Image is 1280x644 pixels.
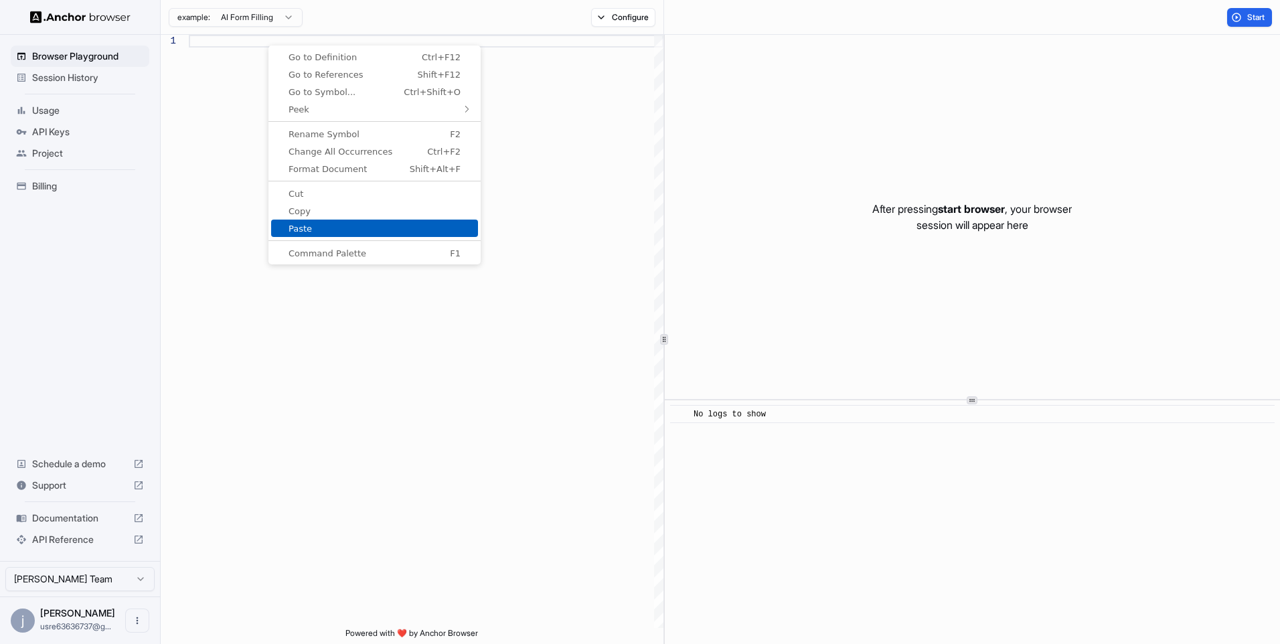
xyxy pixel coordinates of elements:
span: Session History [32,71,144,84]
span: Schedule a demo [32,457,128,471]
p: After pressing , your browser session will appear here [872,201,1072,233]
span: Start [1247,12,1266,23]
span: ​ [677,408,684,421]
span: Powered with ❤️ by Anchor Browser [345,628,478,644]
div: Support [11,475,149,496]
div: Documentation [11,507,149,529]
span: james [40,607,115,619]
span: Billing [32,179,144,193]
div: j [11,609,35,633]
span: start browser [938,202,1005,216]
div: 1 [161,35,176,48]
span: usre63636737@gmail.com [40,621,111,631]
div: Billing [11,175,149,197]
div: Project [11,143,149,164]
img: Anchor Logo [30,11,131,23]
div: Session History [11,67,149,88]
span: Documentation [32,511,128,525]
button: Start [1227,8,1272,27]
button: Open menu [125,609,149,633]
span: No logs to show [694,410,766,419]
span: Usage [32,104,144,117]
div: Schedule a demo [11,453,149,475]
span: Support [32,479,128,492]
div: API Keys [11,121,149,143]
div: API Reference [11,529,149,550]
span: API Reference [32,533,128,546]
div: Usage [11,100,149,121]
button: Configure [591,8,656,27]
div: Browser Playground [11,46,149,67]
span: Browser Playground [32,50,144,63]
span: Project [32,147,144,160]
span: API Keys [32,125,144,139]
span: example: [177,12,210,23]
